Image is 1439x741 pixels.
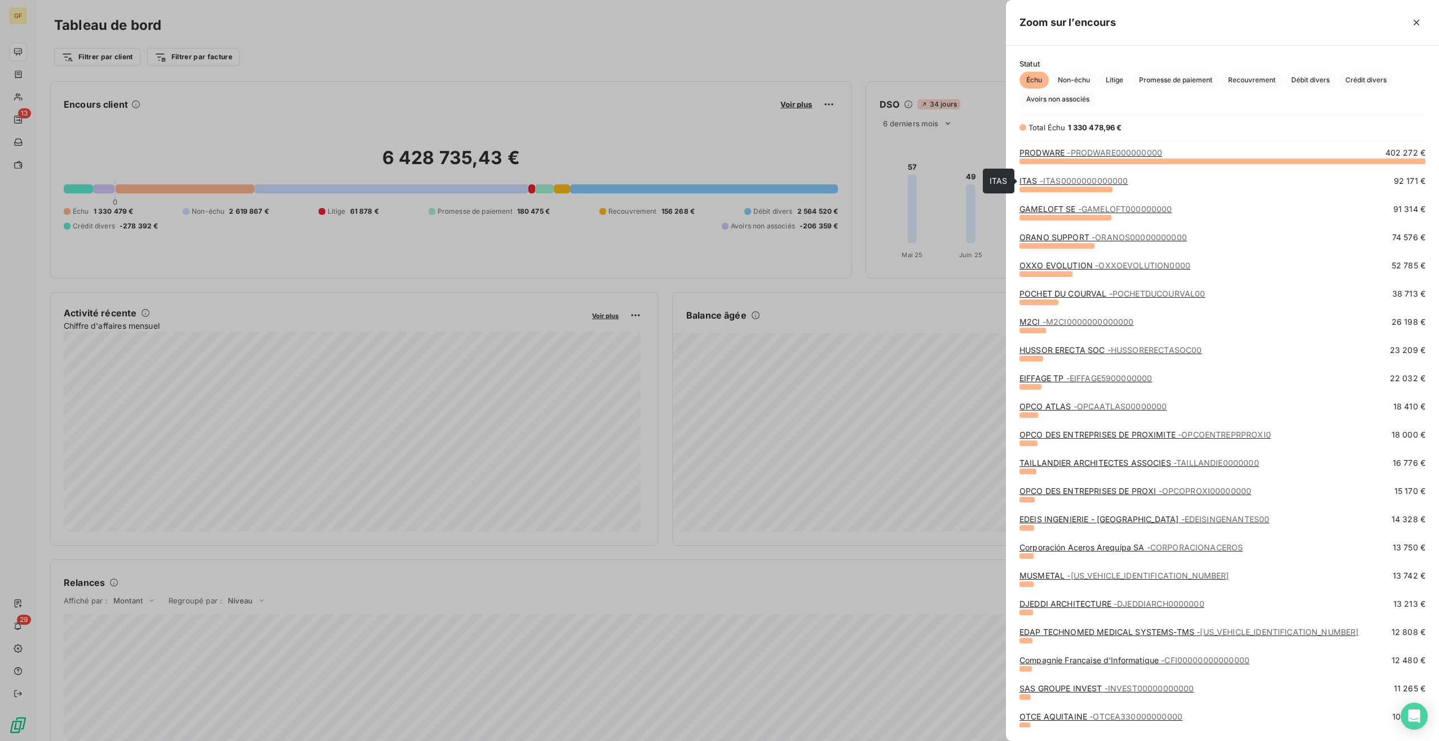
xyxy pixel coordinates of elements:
[1019,232,1187,242] a: ORANO SUPPORT
[990,176,1008,186] span: ITAS
[1019,261,1190,270] a: OXXO EVOLUTION
[1043,317,1134,327] span: - M2CI0000000000000
[1019,486,1251,496] a: OPCO DES ENTREPRISES DE PROXI
[1019,571,1229,580] a: MUSMETAL
[1109,289,1206,298] span: - POCHETDUCOURVAL00
[1197,627,1358,637] span: - [US_VEHICLE_IDENTIFICATION_NUMBER]
[1019,627,1359,637] a: EDAP TECHNOMED MEDICAL SYSTEMS-TMS
[1089,712,1182,721] span: - OTCEA330000000000
[1161,655,1250,665] span: - CFI00000000000000
[1393,570,1425,581] span: 13 742 €
[1067,148,1162,157] span: - PRODWARE000000000
[1019,91,1096,108] button: Avoirs non associés
[1040,176,1128,186] span: - ITAS0000000000000
[1019,317,1133,327] a: M2CI
[1107,345,1202,355] span: - HUSSORERECTASOC00
[1019,402,1167,411] a: OPCO ATLAS
[1019,373,1152,383] a: EIFFAGE TP
[1019,599,1204,608] a: DJEDDI ARCHITECTURE
[1019,204,1172,214] a: GAMELOFT SE
[1392,429,1425,440] span: 18 000 €
[1019,72,1049,89] button: Échu
[1392,288,1425,299] span: 38 713 €
[1095,261,1190,270] span: - OXXOEVOLUTION0000
[1019,458,1259,467] a: TAILLANDIER ARCHITECTES ASSOCIES
[1178,430,1271,439] span: - OPCOENTREPRPROXI0
[1390,373,1425,384] span: 22 032 €
[1392,711,1425,722] span: 10 885 €
[1019,345,1202,355] a: HUSSOR ERECTA SOC
[1019,712,1182,721] a: OTCE AQUITAINE
[1284,72,1336,89] button: Débit divers
[1173,458,1259,467] span: - TAILLANDIE0000000
[1147,542,1243,552] span: - CORPORACIONACEROS
[1392,514,1425,525] span: 14 328 €
[1019,59,1425,68] span: Statut
[1393,457,1425,469] span: 16 776 €
[1394,683,1425,694] span: 11 265 €
[1385,147,1425,158] span: 402 272 €
[1393,401,1425,412] span: 18 410 €
[1392,232,1425,243] span: 74 576 €
[1068,123,1122,132] span: 1 330 478,96 €
[1393,204,1425,215] span: 91 314 €
[1019,289,1205,298] a: POCHET DU COURVAL
[1092,232,1187,242] span: - ORANOS00000000000
[1066,373,1153,383] span: - EIFFAGE5900000000
[1114,599,1204,608] span: - DJEDDIARCH0000000
[1019,514,1269,524] a: EDEIS INGENIERIE - [GEOGRAPHIC_DATA]
[1067,571,1229,580] span: - [US_VEHICLE_IDENTIFICATION_NUMBER]
[1394,175,1425,187] span: 92 171 €
[1099,72,1130,89] button: Litige
[1019,655,1250,665] a: Compagnie Francaise d'Informatique
[1393,542,1425,553] span: 13 750 €
[1019,430,1271,439] a: OPCO DES ENTREPRISES DE PROXIMITE
[1181,514,1270,524] span: - EDEISINGENANTES00
[1392,316,1425,328] span: 26 198 €
[1401,703,1428,730] div: Open Intercom Messenger
[1029,123,1066,132] span: Total Échu
[1392,655,1425,666] span: 12 480 €
[1019,15,1116,30] h5: Zoom sur l’encours
[1393,598,1425,610] span: 13 213 €
[1390,345,1425,356] span: 23 209 €
[1019,683,1194,693] a: SAS GROUPE INVEST
[1006,147,1439,727] div: grid
[1078,204,1172,214] span: - GAMELOFT000000000
[1132,72,1219,89] button: Promesse de paiement
[1051,72,1097,89] button: Non-échu
[1221,72,1282,89] button: Recouvrement
[1074,402,1167,411] span: - OPCAATLAS00000000
[1019,176,1128,186] a: ITAS
[1159,486,1252,496] span: - OPCOPROXI00000000
[1392,627,1425,638] span: 12 808 €
[1339,72,1393,89] button: Crédit divers
[1019,148,1162,157] a: PRODWARE
[1394,486,1425,497] span: 15 170 €
[1105,683,1194,693] span: - INVEST00000000000
[1019,542,1243,552] a: Corporación Aceros Arequipa SA
[1392,260,1425,271] span: 52 785 €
